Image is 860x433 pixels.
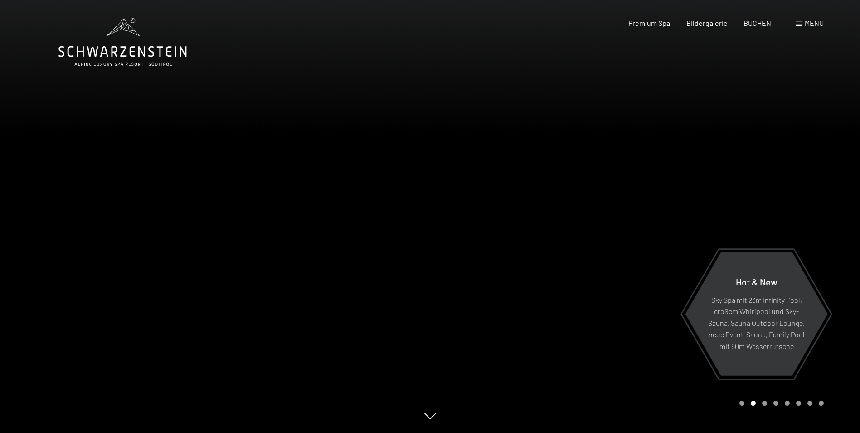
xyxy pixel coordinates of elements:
a: Premium Spa [628,19,670,27]
div: Carousel Page 1 [739,401,744,406]
p: Sky Spa mit 23m Infinity Pool, großem Whirlpool und Sky-Sauna, Sauna Outdoor Lounge, neue Event-S... [707,294,806,352]
div: Carousel Page 6 [796,401,801,406]
span: Menü [805,19,824,27]
a: Bildergalerie [686,19,728,27]
div: Carousel Page 4 [773,401,778,406]
div: Carousel Page 5 [785,401,790,406]
div: Carousel Page 3 [762,401,767,406]
div: Carousel Pagination [736,401,824,406]
span: Hot & New [736,276,777,287]
div: Carousel Page 7 [807,401,812,406]
a: BUCHEN [743,19,771,27]
div: Carousel Page 8 [819,401,824,406]
a: Hot & New Sky Spa mit 23m Infinity Pool, großem Whirlpool und Sky-Sauna, Sauna Outdoor Lounge, ne... [685,251,828,376]
div: Carousel Page 2 (Current Slide) [751,401,756,406]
